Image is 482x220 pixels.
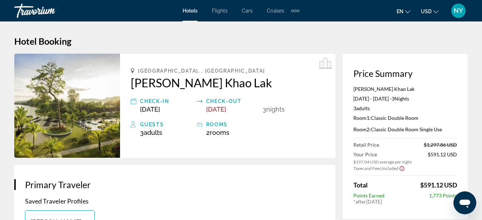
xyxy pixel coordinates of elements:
span: 3 [263,106,266,113]
span: 3 [392,96,394,102]
a: Hotels [183,8,198,14]
div: rooms [206,120,259,129]
h3: Price Summary [353,68,457,79]
span: $591.12 USD [428,151,457,165]
button: Change language [397,6,410,16]
span: $591.12 USD [420,181,457,189]
span: 2 [206,129,229,136]
a: Cars [242,8,253,14]
a: Flights [212,8,228,14]
span: Total [353,181,368,189]
span: Your Price [353,151,412,157]
span: [DATE] [140,106,160,113]
h1: Hotel Booking [14,36,468,47]
span: Room [353,126,367,132]
div: * [DATE] [353,199,457,205]
span: rooms [210,129,229,136]
span: 2: [353,126,371,132]
span: Room [353,115,367,121]
span: [GEOGRAPHIC_DATA], , [GEOGRAPHIC_DATA] [138,68,265,74]
div: Check-out [206,97,259,106]
iframe: Кнопка запуска окна обмена сообщениями [453,191,476,214]
a: Travorium [14,1,86,20]
button: Extra navigation items [291,5,299,16]
span: USD [421,9,432,14]
button: Show Taxes and Fees breakdown [353,165,405,172]
p: [DATE] - [DATE] - [353,96,457,102]
p: [PERSON_NAME] Khao Lak [353,86,457,92]
span: Nights [394,96,409,102]
div: Check-in [140,97,193,106]
a: [PERSON_NAME] Khao Lak [131,75,325,90]
button: Show Taxes and Fees disclaimer [399,165,405,171]
span: Retail Price [353,142,379,148]
span: NY [454,7,463,14]
button: Change currency [421,6,438,16]
span: 1: [353,115,371,121]
span: 1,773 Points [429,192,457,199]
p: Classic Double Room Single Use [353,126,457,132]
span: Points Earned [353,192,384,199]
span: 3 [140,129,162,136]
div: Guests [140,120,193,129]
img: Robinson Khao Lak [14,54,120,158]
span: Taxes and Fees Included [353,166,398,171]
h3: Primary Traveler [25,179,325,190]
span: Adults [356,105,370,111]
span: en [397,9,403,14]
span: [DATE] [206,106,226,113]
span: $1,297.86 USD [424,142,457,148]
p: Saved Traveler Profiles [25,197,325,205]
span: 3 [353,105,370,111]
span: Adults [144,129,162,136]
a: Cruises [267,8,284,14]
span: Nights [266,106,285,113]
span: after [356,199,366,205]
button: User Menu [449,3,468,18]
span: $197.04 USD average per night [353,159,412,165]
p: Classic Double Room [353,115,457,121]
